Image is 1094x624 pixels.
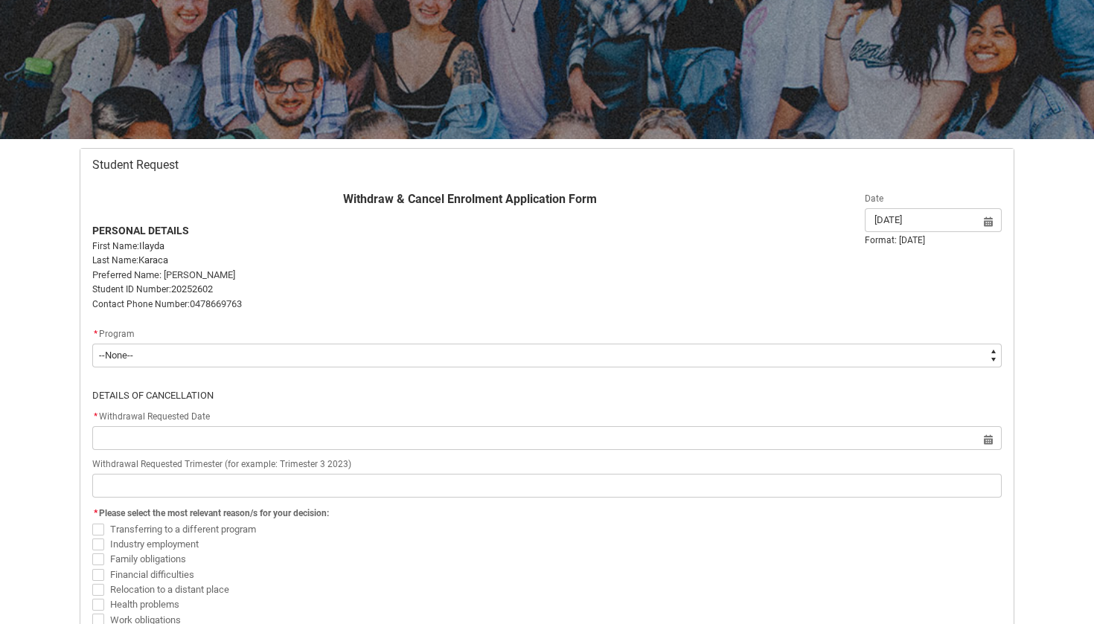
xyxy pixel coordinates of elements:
[110,538,199,550] span: Industry employment
[110,599,179,610] span: Health problems
[99,329,135,339] span: Program
[92,158,179,173] span: Student Request
[94,508,97,518] abbr: required
[94,411,97,422] abbr: required
[92,282,847,297] p: 20252602
[92,269,235,280] span: Preferred Name: [PERSON_NAME]
[865,234,1002,247] div: Format: [DATE]
[92,284,171,295] span: Student ID Number:
[94,329,97,339] abbr: required
[110,524,256,535] span: Transferring to a different program
[92,388,1002,403] p: DETAILS OF CANCELLATION
[343,192,597,206] strong: Withdraw & Cancel Enrolment Application Form
[92,299,190,309] span: Contact Phone Number:
[92,255,138,266] span: Last Name:
[92,411,210,422] span: Withdrawal Requested Date
[865,193,883,204] span: Date
[92,239,847,254] p: Ilayda
[110,584,229,595] span: Relocation to a distant place
[92,459,351,469] span: Withdrawal Requested Trimester (for example: Trimester 3 2023)
[99,508,329,518] span: Please select the most relevant reason/s for your decision:
[92,253,847,268] p: Karaca
[92,241,139,251] span: First Name:
[110,569,194,580] span: Financial difficulties
[190,298,242,309] span: 0478669763
[92,225,189,237] strong: PERSONAL DETAILS
[110,553,186,565] span: Family obligations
